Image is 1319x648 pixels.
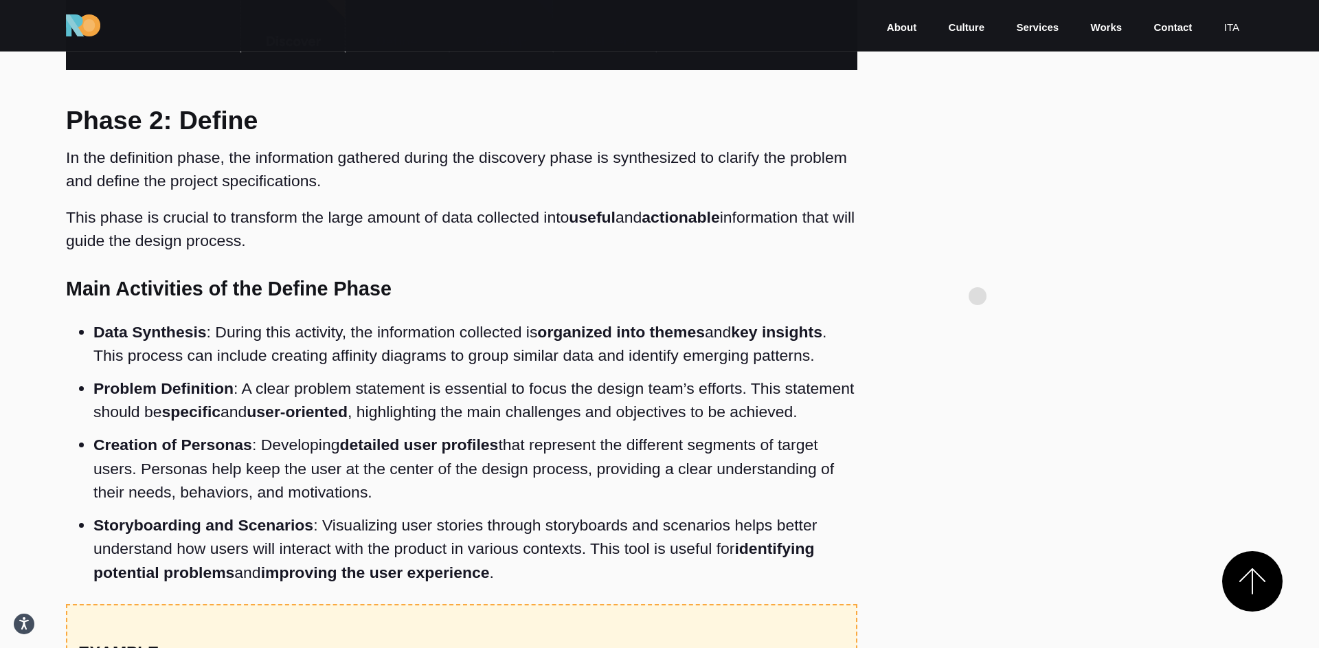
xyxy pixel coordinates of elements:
[1223,20,1241,36] a: ita
[1015,20,1060,36] a: Services
[886,20,918,36] a: About
[642,208,720,226] strong: actionable
[66,205,857,253] p: This phase is crucial to transform the large amount of data collected into and information that w...
[93,372,857,428] li: : A clear problem statement is essential to focus the design team’s efforts. This statement shoul...
[93,539,815,581] strong: identifying potential problems
[537,323,705,341] strong: organized into themes
[1153,20,1194,36] a: Contact
[162,403,221,421] strong: specific
[247,403,348,421] strong: user-oriented
[93,315,857,372] li: : During this activity, the information collected is and . This process can include creating affi...
[731,323,822,341] strong: key insights
[947,20,987,36] a: Culture
[93,379,234,397] strong: Problem Definition
[93,516,313,534] strong: Storyboarding and Scenarios
[261,563,490,581] strong: improving the user experience
[66,277,857,300] h4: Main Activities of the Define Phase
[93,436,252,454] strong: Creation of Personas
[66,108,857,134] h2: Phase 2: Define
[66,146,857,193] p: In the definition phase, the information gathered during the discovery phase is synthesized to cl...
[93,323,207,341] strong: Data Synthesis
[339,436,498,454] strong: detailed user profiles
[1090,20,1124,36] a: Works
[66,14,100,36] img: Ride On Agency Logo
[93,509,857,589] li: : Visualizing user stories through storyboards and scenarios helps better understand how users wi...
[93,429,857,509] li: : Developing that represent the different segments of target users. Personas help keep the user a...
[569,208,616,226] strong: useful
